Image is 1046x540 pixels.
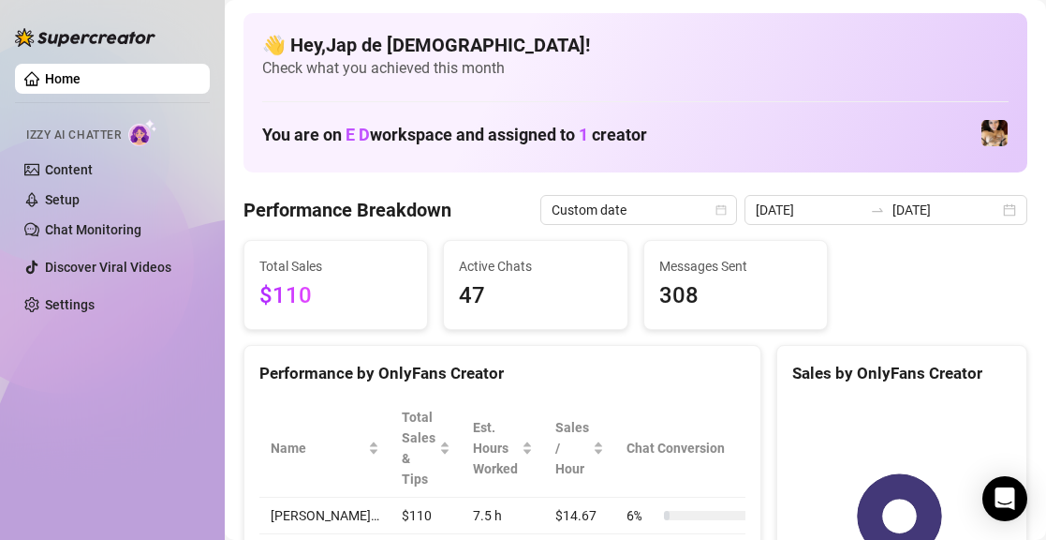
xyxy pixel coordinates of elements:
span: Izzy AI Chatter [26,127,121,144]
td: 7.5 h [462,498,544,534]
a: Settings [45,297,95,312]
span: calendar [715,204,727,216]
span: 1 [579,125,588,144]
span: 47 [459,278,611,314]
th: Name [259,399,390,498]
span: to [870,202,885,217]
span: $110 [259,278,412,314]
input: Start date [756,200,862,220]
a: Setup [45,192,80,207]
span: Custom date [552,196,726,224]
span: Check what you achieved this month [262,58,1009,79]
input: End date [892,200,999,220]
div: Performance by OnlyFans Creator [259,361,745,386]
h4: Performance Breakdown [243,197,451,223]
a: Discover Viral Videos [45,260,171,275]
span: Total Sales & Tips [402,407,435,489]
td: $14.67 [544,498,615,534]
span: Messages Sent [659,256,812,277]
img: logo-BBDzfeDw.svg [15,28,155,47]
span: Chat Conversion [626,438,747,458]
div: Est. Hours Worked [473,417,518,479]
a: Chat Monitoring [45,222,141,237]
th: Sales / Hour [544,399,615,498]
img: AI Chatter [128,119,157,146]
span: Name [271,438,364,458]
th: Chat Conversion [615,399,773,498]
h4: 👋 Hey, Jap de [DEMOGRAPHIC_DATA] ! [262,32,1009,58]
div: Sales by OnlyFans Creator [792,361,1011,386]
a: Home [45,71,81,86]
a: Content [45,162,93,177]
div: Open Intercom Messenger [982,476,1027,521]
img: vixie [981,120,1008,146]
h1: You are on workspace and assigned to creator [262,125,647,145]
td: $110 [390,498,462,534]
span: 308 [659,278,812,314]
td: [PERSON_NAME]… [259,498,390,534]
th: Total Sales & Tips [390,399,462,498]
span: Active Chats [459,256,611,277]
span: swap-right [870,202,885,217]
span: E D [346,125,370,144]
span: 6 % [626,505,656,526]
span: Total Sales [259,256,412,277]
span: Sales / Hour [555,417,589,479]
